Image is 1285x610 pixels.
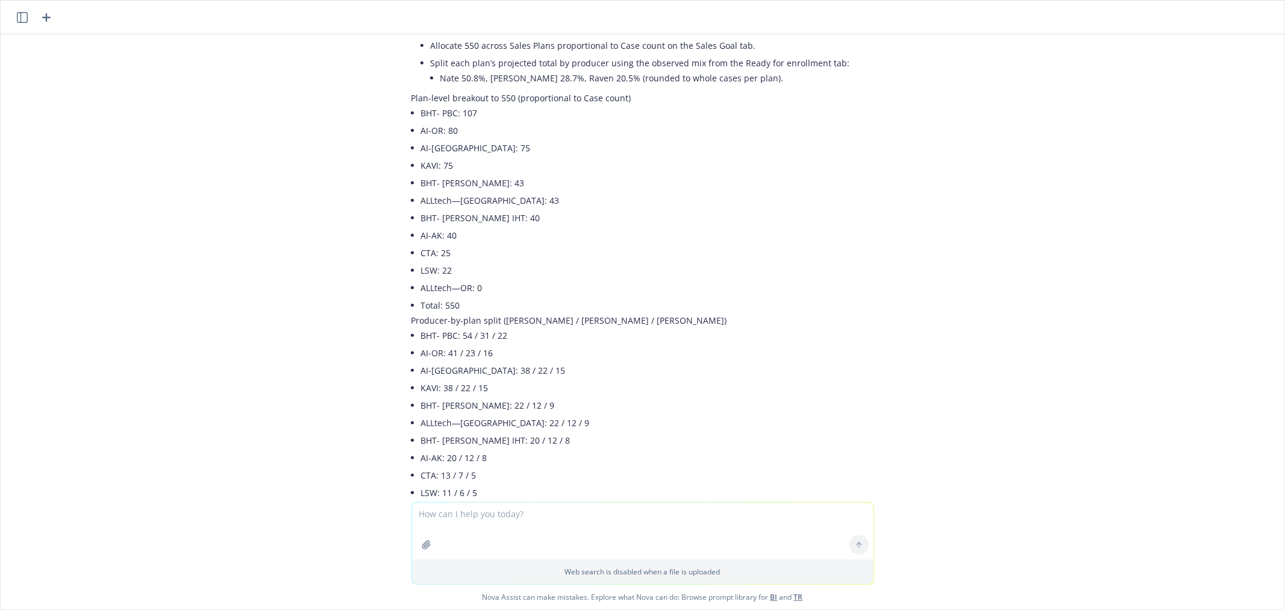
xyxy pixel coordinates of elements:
[421,139,874,157] li: AI-[GEOGRAPHIC_DATA]: 75
[421,122,874,139] li: AI-OR: 80
[421,244,874,262] li: CTA: 25
[5,585,1280,609] span: Nova Assist can make mistakes. Explore what Nova can do: Browse prompt library for and
[421,379,874,397] li: KAVI: 38 / 22 / 15
[421,362,874,379] li: AI-[GEOGRAPHIC_DATA]: 38 / 22 / 15
[411,314,874,327] p: Producer-by-plan split ([PERSON_NAME] / [PERSON_NAME] / [PERSON_NAME])
[431,37,874,54] li: Allocate 550 across Sales Plans proportional to Case count on the Sales Goal tab.
[421,449,874,467] li: AI-AK: 20 / 12 / 8
[411,92,874,104] p: Plan-level breakout to 550 (proportional to Case count)
[421,209,874,227] li: BHT- [PERSON_NAME] IHT: 40
[421,192,874,209] li: ALLtech—[GEOGRAPHIC_DATA]: 43
[421,262,874,279] li: LSW: 22
[771,592,778,602] a: BI
[421,227,874,244] li: AI-AK: 40
[421,484,874,502] li: LSW: 11 / 6 / 5
[421,279,874,297] li: ALLtech—OR: 0
[421,432,874,449] li: BHT- [PERSON_NAME] IHT: 20 / 12 / 8
[794,592,803,602] a: TR
[421,327,874,344] li: BHT- PBC: 54 / 31 / 22
[421,344,874,362] li: AI-OR: 41 / 23 / 16
[431,54,874,89] li: Split each plan’s projected total by producer using the observed mix from the Ready for enrollmen...
[421,157,874,174] li: KAVI: 75
[421,414,874,432] li: ALLtech—[GEOGRAPHIC_DATA]: 22 / 12 / 9
[419,567,866,577] p: Web search is disabled when a file is uploaded
[421,467,874,484] li: CTA: 13 / 7 / 5
[421,104,874,122] li: BHT- PBC: 107
[421,397,874,414] li: BHT- [PERSON_NAME]: 22 / 12 / 9
[421,297,874,314] li: Total: 550
[421,174,874,192] li: BHT- [PERSON_NAME]: 43
[421,22,874,92] li: Allocation method:
[440,69,874,87] li: Nate 50.8%, [PERSON_NAME] 28.7%, Raven 20.5% (rounded to whole cases per plan).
